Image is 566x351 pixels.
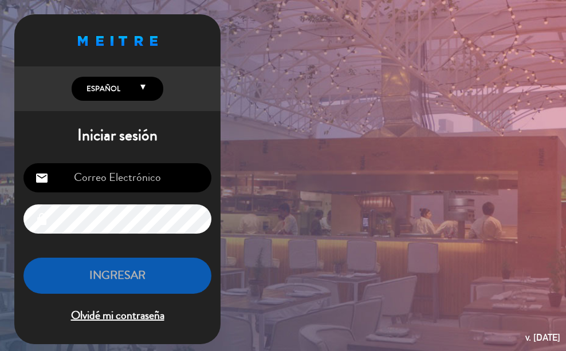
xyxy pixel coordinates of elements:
[23,306,211,325] span: Olvidé mi contraseña
[78,36,158,46] img: MEITRE
[23,163,211,192] input: Correo Electrónico
[14,126,221,145] h1: Iniciar sesión
[35,171,49,185] i: email
[525,330,560,345] div: v. [DATE]
[35,212,49,226] i: lock
[23,258,211,294] button: INGRESAR
[84,83,120,94] span: Español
